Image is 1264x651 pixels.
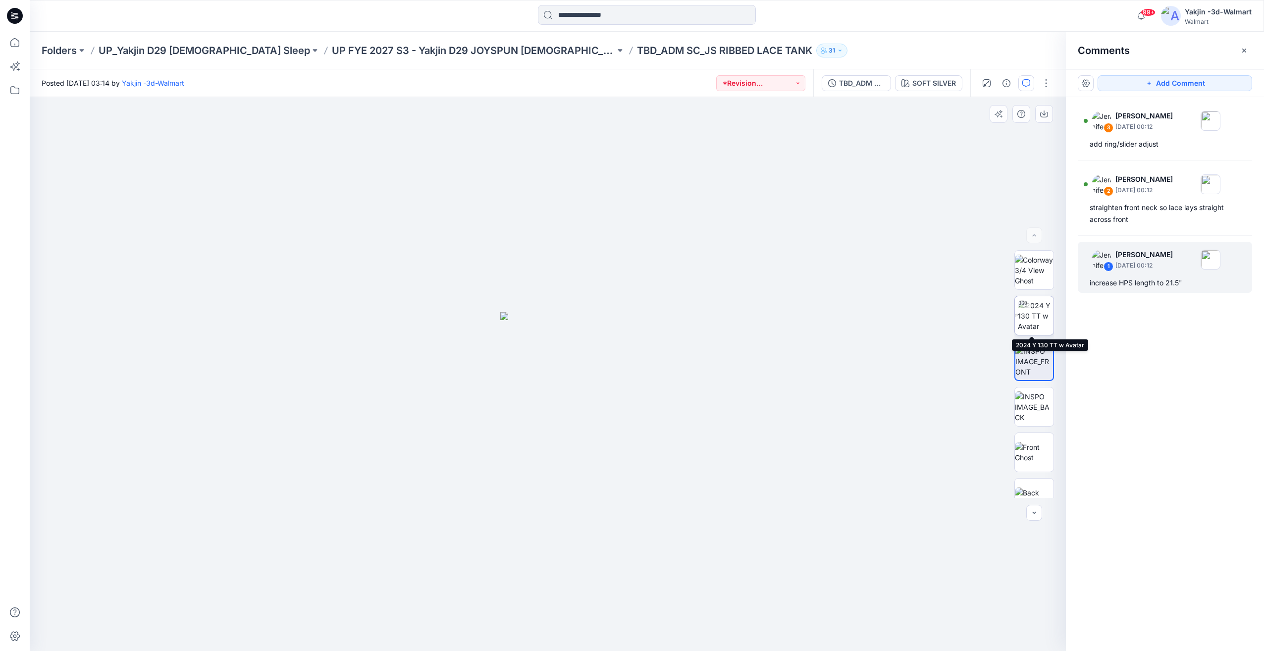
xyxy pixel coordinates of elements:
button: TBD_ADM SC_JS RIBBED LACE TANK [822,75,891,91]
img: INSPO IMAGE_BACK [1015,391,1053,423]
img: Back Ghost [1015,488,1053,508]
p: [DATE] 00:12 [1115,185,1173,195]
button: SOFT SILVER [895,75,962,91]
img: eyJhbGciOiJIUzI1NiIsImtpZCI6IjAiLCJzbHQiOiJzZXMiLCJ0eXAiOiJKV1QifQ.eyJkYXRhIjp7InR5cGUiOiJzdG9yYW... [500,312,595,651]
button: Add Comment [1098,75,1252,91]
div: 1 [1104,262,1113,271]
div: increase HPS length to 21.5" [1090,277,1240,289]
p: [DATE] 00:12 [1115,122,1173,132]
img: Jennifer Yerkes [1092,174,1111,194]
img: Colorway 3/4 View Ghost [1015,255,1053,286]
div: Yakjin -3d-Walmart [1185,6,1252,18]
button: Details [999,75,1014,91]
p: [PERSON_NAME] [1115,249,1173,261]
a: UP_Yakjin D29 [DEMOGRAPHIC_DATA] Sleep [99,44,310,57]
img: avatar [1161,6,1181,26]
p: 31 [829,45,835,56]
a: Yakjin -3d-Walmart [122,79,184,87]
span: 99+ [1141,8,1156,16]
img: Front Ghost [1015,442,1053,463]
a: Folders [42,44,77,57]
img: Jennifer Yerkes [1092,111,1111,131]
div: add ring/slider adjust [1090,138,1240,150]
img: INSPO IMAGE_FRONT [1015,346,1053,377]
img: 2024 Y 130 TT w Avatar [1018,300,1053,331]
button: 31 [816,44,847,57]
a: UP FYE 2027 S3 - Yakjin D29 JOYSPUN [DEMOGRAPHIC_DATA] Sleepwear [332,44,615,57]
p: [PERSON_NAME] [1115,110,1173,122]
h2: Comments [1078,45,1130,56]
div: 3 [1104,123,1113,133]
div: TBD_ADM SC_JS RIBBED LACE TANK [839,78,885,89]
p: [DATE] 00:12 [1115,261,1173,271]
div: SOFT SILVER [912,78,956,89]
div: Walmart [1185,18,1252,25]
div: straighten front neck so lace lays straight across front [1090,202,1240,225]
p: TBD_ADM SC_JS RIBBED LACE TANK [637,44,812,57]
img: Jennifer Yerkes [1092,250,1111,270]
p: [PERSON_NAME] [1115,173,1173,185]
span: Posted [DATE] 03:14 by [42,78,184,88]
div: 2 [1104,186,1113,196]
